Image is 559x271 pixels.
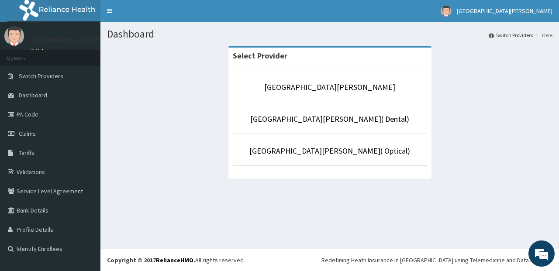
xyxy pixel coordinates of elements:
img: User Image [4,26,24,46]
a: [GEOGRAPHIC_DATA][PERSON_NAME]( Dental) [250,114,409,124]
a: Online [31,48,52,54]
span: Tariffs [19,149,35,157]
p: [GEOGRAPHIC_DATA][PERSON_NAME] [31,35,160,43]
img: User Image [441,6,452,17]
a: RelianceHMO [156,256,193,264]
div: Redefining Heath Insurance in [GEOGRAPHIC_DATA] using Telemedicine and Data Science! [321,256,552,264]
span: Claims [19,130,36,137]
footer: All rights reserved. [100,249,559,271]
strong: Select Provider [233,51,287,61]
h1: Dashboard [107,28,552,40]
a: Switch Providers [489,31,533,39]
span: Switch Providers [19,72,63,80]
a: [GEOGRAPHIC_DATA][PERSON_NAME]( Optical) [249,146,410,156]
span: Dashboard [19,91,47,99]
span: [GEOGRAPHIC_DATA][PERSON_NAME] [457,7,552,15]
strong: Copyright © 2017 . [107,256,195,264]
a: [GEOGRAPHIC_DATA][PERSON_NAME] [264,82,395,92]
li: Here [534,31,552,39]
